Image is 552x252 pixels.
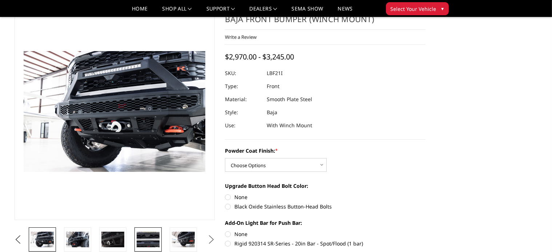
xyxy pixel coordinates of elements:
a: Write a Review [225,34,257,40]
label: Upgrade Button Head Bolt Color: [225,182,426,190]
img: 2021-2025 Ford Raptor - Freedom Series - Baja Front Bumper (winch mount) [31,232,54,247]
img: 2021-2025 Ford Raptor - Freedom Series - Baja Front Bumper (winch mount) [66,232,89,247]
a: Support [206,6,235,17]
dt: Style: [225,106,261,119]
dt: Material: [225,93,261,106]
dt: Type: [225,80,261,93]
label: Powder Coat Finish: [225,147,426,154]
dt: Use: [225,119,261,132]
label: None [225,230,426,238]
iframe: Chat Widget [516,217,552,252]
a: News [338,6,352,17]
a: 2021-2025 Ford Raptor - Freedom Series - Baja Front Bumper (winch mount) [15,3,215,220]
span: ▾ [442,5,444,12]
dd: LBF21I [267,67,283,80]
a: Home [132,6,148,17]
label: Black Oxide Stainless Button-Head Bolts [225,203,426,210]
a: shop all [162,6,192,17]
button: Next [206,234,217,245]
label: Add-On Light Bar for Push Bar: [225,219,426,227]
dd: Smooth Plate Steel [267,93,312,106]
a: Dealers [250,6,277,17]
label: Rigid 920314 SR-Series - 20in Bar - Spot/Flood (1 bar) [225,240,426,247]
label: None [225,193,426,201]
dd: Front [267,80,279,93]
dt: SKU: [225,67,261,80]
span: Select Your Vehicle [391,5,436,13]
img: 2021-2025 Ford Raptor - Freedom Series - Baja Front Bumper (winch mount) [172,232,195,247]
dd: With Winch Mount [267,119,312,132]
img: 2021-2025 Ford Raptor - Freedom Series - Baja Front Bumper (winch mount) [101,232,124,247]
img: 2021-2025 Ford Raptor - Freedom Series - Baja Front Bumper (winch mount) [137,232,160,247]
dd: Baja [267,106,277,119]
button: Select Your Vehicle [386,2,449,15]
span: $2,970.00 - $3,245.00 [225,52,294,62]
button: Previous [13,234,24,245]
a: SEMA Show [291,6,323,17]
